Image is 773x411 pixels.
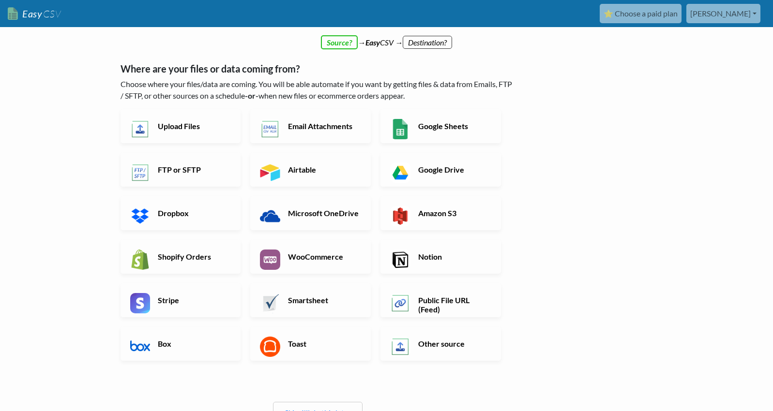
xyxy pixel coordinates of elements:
a: Google Drive [380,153,501,187]
a: EasyCSV [8,4,61,24]
span: CSV [42,8,61,20]
a: Email Attachments [250,109,371,143]
h5: Where are your files or data coming from? [121,63,515,74]
img: Other Source App & API [390,337,410,357]
a: FTP or SFTP [121,153,241,187]
a: Notion [380,240,501,274]
img: Dropbox App & API [130,206,151,226]
h6: Google Drive [416,165,492,174]
img: Notion App & API [390,250,410,270]
h6: Microsoft OneDrive [286,208,362,218]
b: -or- [245,91,258,100]
a: Box [121,327,241,361]
h6: Other source [416,339,492,348]
a: Public File URL (Feed) [380,283,501,317]
a: Microsoft OneDrive [250,196,371,230]
img: Shopify App & API [130,250,151,270]
a: Dropbox [121,196,241,230]
h6: Upload Files [155,121,231,131]
a: Upload Files [121,109,241,143]
h6: Notion [416,252,492,261]
a: Airtable [250,153,371,187]
img: Amazon S3 App & API [390,206,410,226]
h6: Box [155,339,231,348]
h6: Dropbox [155,208,231,218]
a: Shopify Orders [121,240,241,274]
img: Public File URL App & API [390,293,410,313]
a: [PERSON_NAME] [686,4,760,23]
a: Google Sheets [380,109,501,143]
img: Smartsheet App & API [260,293,280,313]
h6: Google Sheets [416,121,492,131]
img: Google Drive App & API [390,162,410,183]
h6: Smartsheet [286,295,362,305]
a: ⭐ Choose a paid plan [600,4,682,23]
h6: Public File URL (Feed) [416,295,492,314]
img: Upload Files App & API [130,119,151,139]
h6: Shopify Orders [155,252,231,261]
h6: WooCommerce [286,252,362,261]
img: Stripe App & API [130,293,151,313]
p: Choose where your files/data are coming. You will be able automate if you want by getting files &... [121,78,515,102]
h6: Toast [286,339,362,348]
a: Toast [250,327,371,361]
a: WooCommerce [250,240,371,274]
img: Microsoft OneDrive App & API [260,206,280,226]
h6: Airtable [286,165,362,174]
a: Smartsheet [250,283,371,317]
a: Stripe [121,283,241,317]
img: Toast App & API [260,337,280,357]
img: Email New CSV or XLSX File App & API [260,119,280,139]
img: Airtable App & API [260,162,280,183]
img: WooCommerce App & API [260,250,280,270]
img: Box App & API [130,337,151,357]
img: FTP or SFTP App & API [130,162,151,183]
a: Other source [380,327,501,361]
a: Amazon S3 [380,196,501,230]
div: → CSV → [111,27,663,48]
h6: Email Attachments [286,121,362,131]
h6: Stripe [155,295,231,305]
h6: FTP or SFTP [155,165,231,174]
h6: Amazon S3 [416,208,492,218]
img: Google Sheets App & API [390,119,410,139]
